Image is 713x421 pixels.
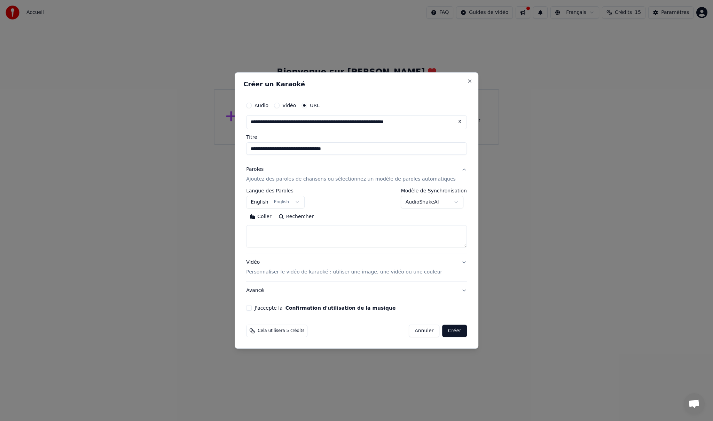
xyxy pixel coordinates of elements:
[282,103,296,108] label: Vidéo
[409,325,439,337] button: Annuler
[275,211,317,222] button: Rechercher
[246,160,467,188] button: ParolesAjoutez des paroles de chansons ou sélectionnez un modèle de paroles automatiques
[246,166,264,173] div: Paroles
[285,305,396,310] button: J'accepte la
[246,188,467,253] div: ParolesAjoutez des paroles de chansons ou sélectionnez un modèle de paroles automatiques
[401,188,467,193] label: Modèle de Synchronisation
[243,81,470,87] h2: Créer un Karaoké
[258,328,304,334] span: Cela utilisera 5 crédits
[246,269,442,276] p: Personnaliser le vidéo de karaoké : utiliser une image, une vidéo ou une couleur
[246,211,275,222] button: Coller
[254,103,268,108] label: Audio
[246,176,456,183] p: Ajoutez des paroles de chansons ou sélectionnez un modèle de paroles automatiques
[246,135,467,140] label: Titre
[246,253,467,281] button: VidéoPersonnaliser le vidéo de karaoké : utiliser une image, une vidéo ou une couleur
[246,281,467,300] button: Avancé
[246,188,305,193] label: Langue des Paroles
[254,305,395,310] label: J'accepte la
[246,259,442,276] div: Vidéo
[310,103,320,108] label: URL
[442,325,467,337] button: Créer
